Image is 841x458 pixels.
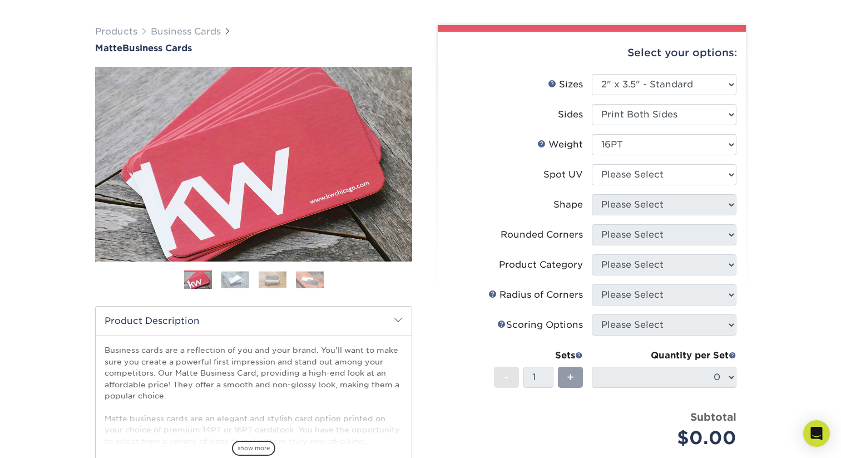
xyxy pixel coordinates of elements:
img: Business Cards 02 [221,271,249,288]
div: Weight [537,138,583,151]
span: show more [232,441,275,456]
img: Business Cards 03 [259,271,286,288]
img: Business Cards 01 [184,267,212,294]
div: Spot UV [543,168,583,181]
h1: Business Cards [95,43,412,53]
a: Business Cards [151,26,221,37]
div: Sets [494,349,583,362]
div: Shape [553,198,583,211]
div: Rounded Corners [501,228,583,242]
strong: Subtotal [690,411,736,423]
div: $0.00 [600,425,736,451]
div: Quantity per Set [592,349,736,362]
div: Sides [558,108,583,121]
a: MatteBusiness Cards [95,43,412,53]
div: Open Intercom Messenger [803,420,830,447]
a: Products [95,26,137,37]
div: Radius of Corners [488,288,583,302]
div: Scoring Options [497,318,583,332]
div: Product Category [499,258,583,272]
span: - [504,369,509,386]
div: Sizes [548,78,583,91]
img: Business Cards 04 [296,271,324,288]
span: Matte [95,43,122,53]
span: + [567,369,574,386]
h2: Product Description [96,307,412,335]
img: Matte 01 [95,6,412,323]
div: Select your options: [447,32,737,74]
